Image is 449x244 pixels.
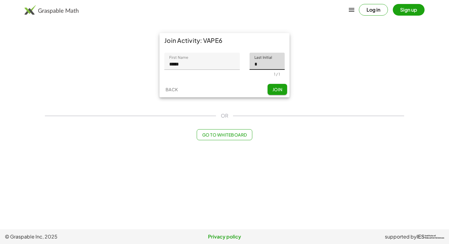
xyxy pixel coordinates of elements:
button: Back [162,84,181,95]
div: 1 / 1 [274,72,280,77]
a: Privacy policy [151,233,298,240]
button: Go to Whiteboard [197,129,252,140]
span: Back [165,87,178,92]
button: Sign up [393,4,425,16]
span: Join [272,87,282,92]
span: © Graspable Inc, 2025 [5,233,151,240]
span: OR [221,112,228,119]
a: IESInstitute ofEducation Sciences [417,233,444,240]
span: supported by [385,233,417,240]
button: Join [268,84,287,95]
span: Go to Whiteboard [202,132,247,137]
span: Institute of Education Sciences [425,235,444,239]
div: Join Activity: VAPE6 [159,33,290,48]
span: IES [417,234,425,240]
button: Log in [359,4,388,16]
